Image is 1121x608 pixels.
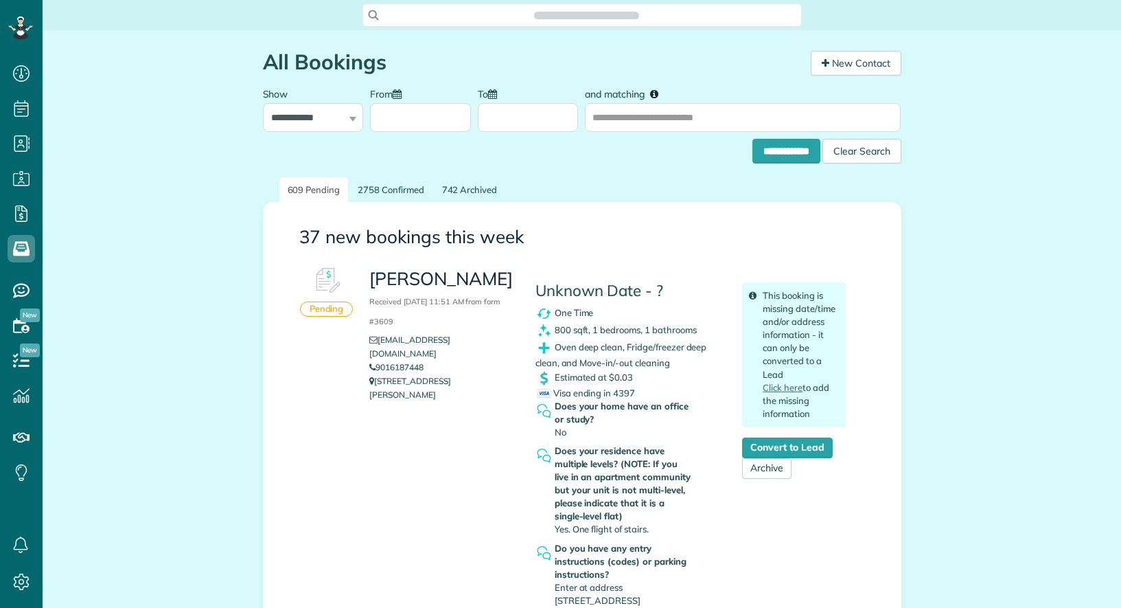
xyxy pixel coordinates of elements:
div: Pending [300,302,354,317]
a: 609 Pending [279,177,349,203]
img: Booking #610869 [306,260,347,302]
p: [STREET_ADDRESS][PERSON_NAME] [369,374,514,402]
a: Clear Search [822,141,901,152]
span: One Time [555,307,594,318]
h4: Unknown Date - ? [535,282,722,300]
span: Visa ending in 4397 [537,387,635,398]
a: New Contact [811,51,901,76]
a: 742 Archived [434,177,506,203]
h1: All Bookings [263,51,800,74]
img: question_symbol_icon-fa7b350da2b2fea416cef77984ae4cf4944ea5ab9e3d5925827a5d6b7129d3f6.png [535,545,553,562]
span: Estimated at $0.03 [555,372,633,383]
span: Search ZenMaid… [548,8,625,22]
a: [EMAIL_ADDRESS][DOMAIN_NAME] [369,335,450,359]
h3: [PERSON_NAME] [369,269,514,328]
span: New [20,344,40,357]
strong: Do you have any entry instructions (codes) or parking instructions? [555,542,693,581]
label: To [478,80,504,106]
div: Clear Search [822,139,901,164]
div: This booking is missing date/time and/or address information - it can only be converted to a Lead... [742,282,846,427]
img: clean_symbol_icon-dd072f8366c07ea3eb8378bb991ecd12595f4b76d916a6f83395f9468ae6ecae.png [535,322,553,339]
img: extras_symbol_icon-f5f8d448bd4f6d592c0b405ff41d4b7d97c126065408080e4130a9468bdbe444.png [535,339,553,357]
a: Click here [763,382,802,393]
span: New [20,308,40,322]
label: and matching [585,80,668,106]
img: question_symbol_icon-fa7b350da2b2fea416cef77984ae4cf4944ea5ab9e3d5925827a5d6b7129d3f6.png [535,447,553,464]
small: Received [DATE] 11:51 AM from form #3609 [369,297,500,326]
strong: Does your home have an office or study? [555,400,693,426]
span: 800 sqft, 1 bedrooms, 1 bathrooms [555,324,697,335]
span: Oven deep clean, Fridge/freezer deep clean, and Move-in/-out cleaning [535,341,707,368]
label: From [370,80,408,106]
a: 2758 Confirmed [349,177,432,203]
img: dollar_symbol_icon-bd8a6898b2649ec353a9eba708ae97d8d7348bddd7d2aed9b7e4bf5abd9f4af5.png [535,370,553,387]
strong: Does your residence have multiple levels? (NOTE: If you live in an apartment community but your u... [555,444,693,523]
a: 9016187448 [369,362,424,372]
span: No [555,427,566,438]
a: Convert to Lead [742,438,832,458]
img: question_symbol_icon-fa7b350da2b2fea416cef77984ae4cf4944ea5ab9e3d5925827a5d6b7129d3f6.png [535,403,553,420]
h3: 37 new bookings this week [299,227,865,247]
span: Yes. One flight of stairs. [555,523,649,534]
img: recurrence_symbol_icon-7cc721a9f4fb8f7b0289d3d97f09a2e367b638918f1a67e51b1e7d8abe5fb8d8.png [535,305,553,322]
a: Archive [742,458,791,479]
